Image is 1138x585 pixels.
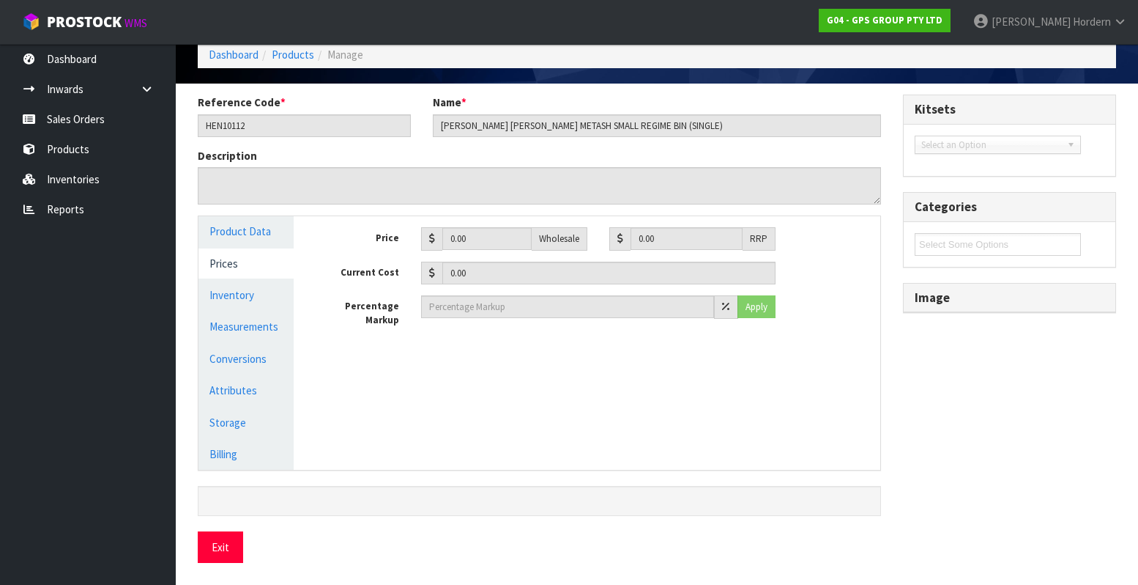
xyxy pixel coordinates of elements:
[1073,15,1111,29] span: Hordern
[442,262,776,284] input: Current Cost
[915,291,1104,305] h3: Image
[539,232,579,245] span: Wholesale
[915,103,1104,117] h3: Kitsets
[198,344,294,374] a: Conversions
[22,12,40,31] img: cube-alt.png
[737,295,776,318] button: Apply
[272,48,314,62] a: Products
[198,148,257,163] label: Description
[198,249,294,279] a: Prices
[198,531,243,563] button: Exit
[421,295,714,318] input: Percentage Markup
[915,200,1104,214] h3: Categories
[316,262,409,280] label: Current Cost
[198,312,294,342] a: Measurements
[198,439,294,469] a: Billing
[316,227,409,246] label: Price
[209,48,259,62] a: Dashboard
[750,232,767,245] span: RRP
[327,48,363,62] span: Manage
[631,227,743,250] input: RRP
[442,227,532,250] input: Wholesale
[921,136,1061,154] span: Select an Option
[198,216,294,246] a: Product Data
[433,114,881,137] input: Name
[198,95,286,110] label: Reference Code
[198,114,411,137] input: Reference Code
[198,280,294,310] a: Inventory
[124,16,147,30] small: WMS
[198,375,294,405] a: Attributes
[198,408,294,438] a: Storage
[992,15,1071,29] span: [PERSON_NAME]
[316,295,409,327] label: Percentage Markup
[47,12,122,32] span: ProStock
[827,14,942,26] strong: G04 - GPS GROUP PTY LTD
[433,95,466,110] label: Name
